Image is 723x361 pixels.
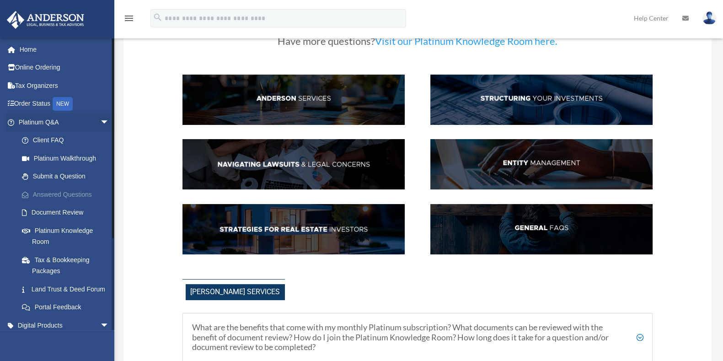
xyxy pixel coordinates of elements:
a: Portal Feedback [13,298,123,317]
a: menu [123,16,134,24]
a: Document Review [13,204,123,222]
a: Platinum Walkthrough [13,149,123,167]
img: User Pic [702,11,716,25]
span: [PERSON_NAME] Services [186,284,285,300]
a: Land Trust & Deed Forum [13,280,123,298]
img: AndServ_hdr [182,75,405,125]
img: StratsRE_hdr [182,204,405,254]
a: Home [6,40,123,59]
a: Platinum Q&Aarrow_drop_down [6,113,123,131]
a: Platinum Knowledge Room [13,221,123,251]
i: search [153,12,163,22]
img: GenFAQ_hdr [430,204,653,254]
h3: Have more questions? [182,36,653,51]
span: arrow_drop_down [100,316,118,335]
span: arrow_drop_down [100,113,118,132]
a: Client FAQ [13,131,118,150]
a: Digital Productsarrow_drop_down [6,316,123,334]
img: Anderson Advisors Platinum Portal [4,11,87,29]
a: Tax Organizers [6,76,123,95]
img: NavLaw_hdr [182,139,405,189]
img: StructInv_hdr [430,75,653,125]
i: menu [123,13,134,24]
a: Visit our Platinum Knowledge Room here. [375,35,557,52]
a: Answered Questions [13,185,123,204]
a: Order StatusNEW [6,95,123,113]
div: NEW [53,97,73,111]
a: Online Ordering [6,59,123,77]
img: EntManag_hdr [430,139,653,189]
h5: What are the benefits that come with my monthly Platinum subscription? What documents can be revi... [192,323,643,352]
a: Submit a Question [13,167,123,186]
a: Tax & Bookkeeping Packages [13,251,123,280]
